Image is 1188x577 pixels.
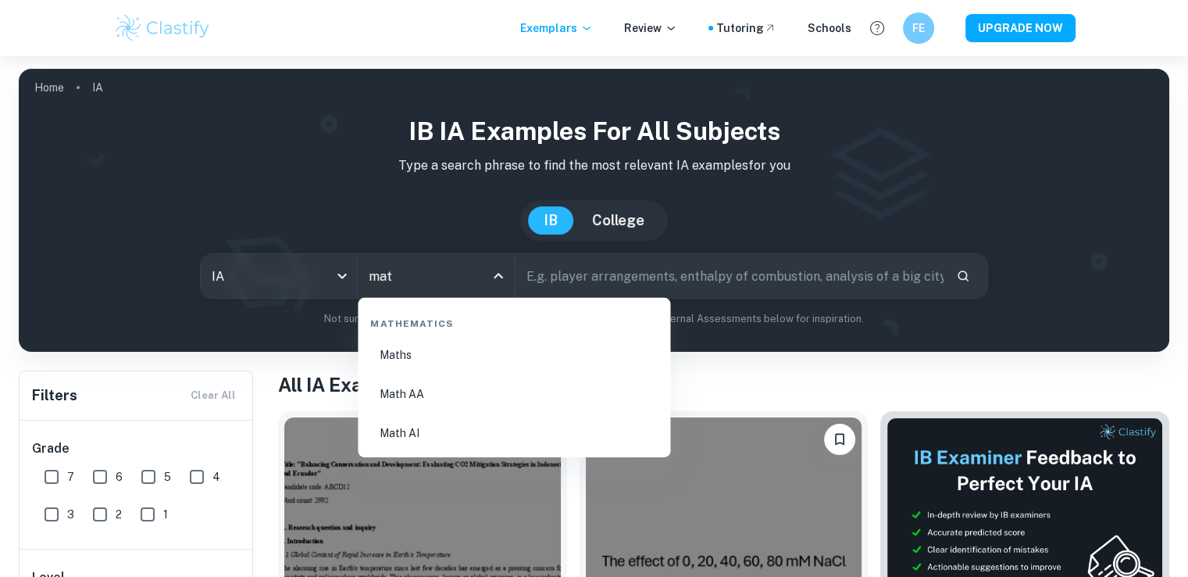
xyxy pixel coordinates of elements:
[116,506,122,523] span: 2
[864,15,890,41] button: Help and Feedback
[34,77,64,99] a: Home
[201,254,357,298] div: IA
[364,415,664,451] li: Math AI
[67,506,74,523] span: 3
[576,206,660,235] button: College
[116,468,123,486] span: 6
[903,13,934,44] button: FE
[32,385,77,407] h6: Filters
[364,304,664,337] div: Mathematics
[716,20,776,37] a: Tutoring
[31,156,1157,175] p: Type a search phrase to find the most relevant IA examples for you
[624,20,677,37] p: Review
[32,439,241,458] h6: Grade
[164,468,171,486] span: 5
[278,371,1169,399] h1: All IA Examples
[19,69,1169,352] img: profile cover
[212,468,220,486] span: 4
[528,206,573,235] button: IB
[808,20,851,37] a: Schools
[965,14,1076,42] button: UPGRADE NOW
[520,20,593,37] p: Exemplars
[31,311,1157,327] p: Not sure what to search for? You can always look through our example Internal Assessments below f...
[950,263,976,289] button: Search
[364,376,664,412] li: Math AA
[92,79,103,96] p: IA
[163,506,168,523] span: 1
[67,468,74,486] span: 7
[516,254,944,298] input: E.g. player arrangements, enthalpy of combustion, analysis of a big city...
[909,20,927,37] h6: FE
[113,13,212,44] img: Clastify logo
[487,265,509,287] button: Close
[824,424,855,455] button: Bookmark
[364,337,664,373] li: Maths
[31,113,1157,150] h1: IB IA examples for all subjects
